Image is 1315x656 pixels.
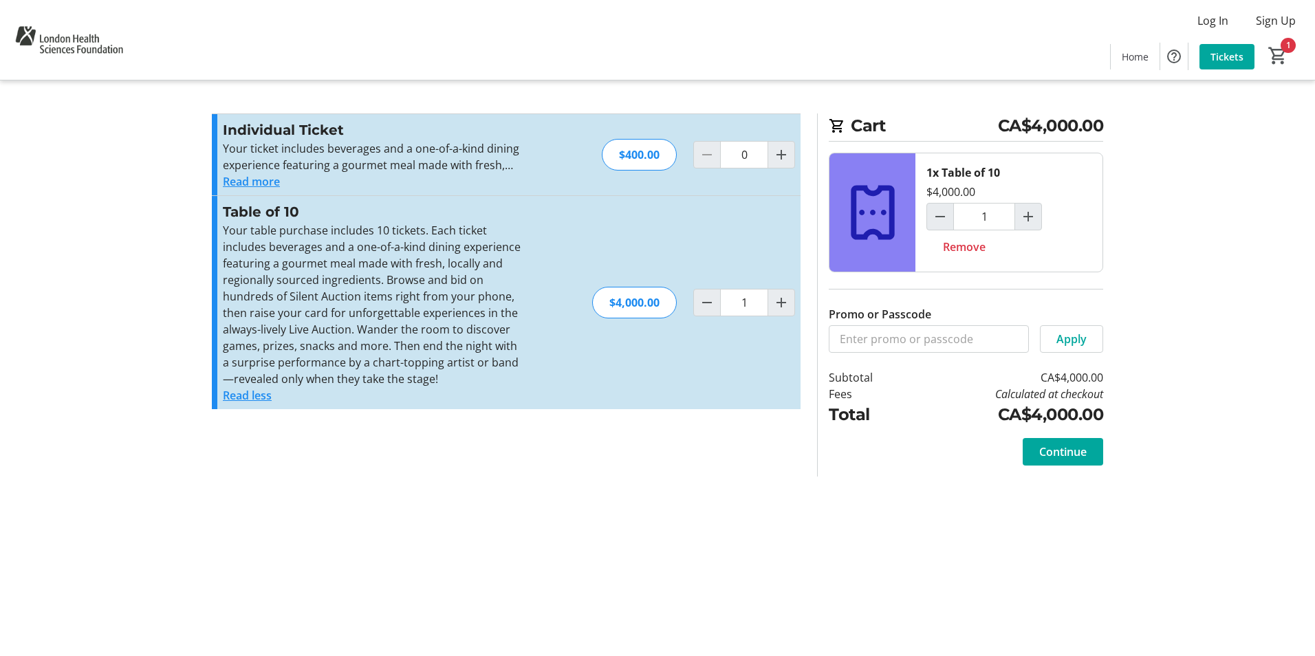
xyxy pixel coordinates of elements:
[1040,325,1103,353] button: Apply
[223,387,272,404] button: Read less
[694,289,720,316] button: Decrement by one
[829,113,1103,142] h2: Cart
[1023,438,1103,466] button: Continue
[1210,50,1243,64] span: Tickets
[829,369,909,386] td: Subtotal
[829,386,909,402] td: Fees
[829,306,931,322] label: Promo or Passcode
[768,142,794,168] button: Increment by one
[909,386,1103,402] td: Calculated at checkout
[223,120,523,140] h3: Individual Ticket
[1199,44,1254,69] a: Tickets
[829,402,909,427] td: Total
[223,173,280,190] button: Read more
[720,141,768,168] input: Individual Ticket Quantity
[1056,331,1087,347] span: Apply
[909,402,1103,427] td: CA$4,000.00
[926,184,975,200] div: $4,000.00
[1122,50,1149,64] span: Home
[909,369,1103,386] td: CA$4,000.00
[1039,444,1087,460] span: Continue
[953,203,1015,230] input: Table of 10 Quantity
[602,139,677,171] div: $400.00
[592,287,677,318] div: $4,000.00
[223,222,523,387] p: Your table purchase includes 10 tickets. Each ticket includes beverages and a one-of-a-kind dinin...
[1245,10,1307,32] button: Sign Up
[1160,43,1188,70] button: Help
[1186,10,1239,32] button: Log In
[1197,12,1228,29] span: Log In
[223,201,523,222] h3: Table of 10
[223,140,523,173] p: Your ticket includes beverages and a one-of-a-kind dining experience featuring a gourmet meal mad...
[943,239,986,255] span: Remove
[8,6,130,74] img: London Health Sciences Foundation's Logo
[926,233,1002,261] button: Remove
[1256,12,1296,29] span: Sign Up
[927,204,953,230] button: Decrement by one
[998,113,1104,138] span: CA$4,000.00
[1015,204,1041,230] button: Increment by one
[829,325,1029,353] input: Enter promo or passcode
[1265,43,1290,68] button: Cart
[768,289,794,316] button: Increment by one
[926,164,1000,181] div: 1x Table of 10
[1111,44,1160,69] a: Home
[720,289,768,316] input: Table of 10 Quantity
